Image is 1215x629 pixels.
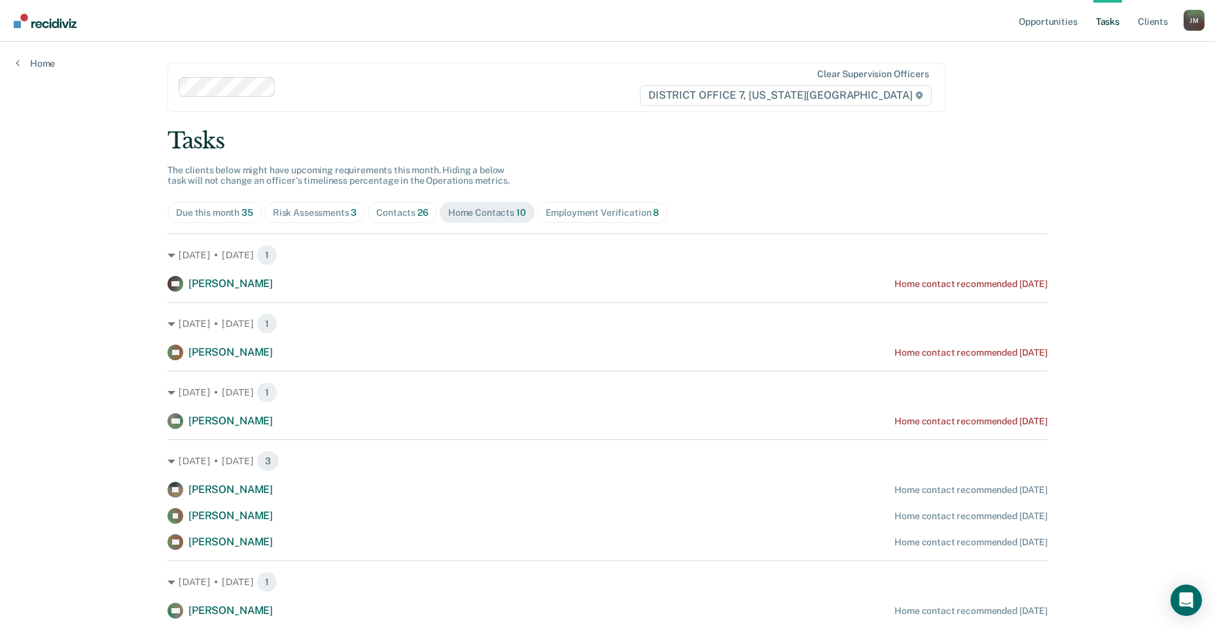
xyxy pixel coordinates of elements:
[273,207,357,218] div: Risk Assessments
[817,69,928,80] div: Clear supervision officers
[176,207,253,218] div: Due this month
[256,571,277,592] span: 1
[16,58,55,69] a: Home
[167,571,1048,592] div: [DATE] • [DATE] 1
[167,245,1048,265] div: [DATE] • [DATE] 1
[376,207,429,218] div: Contacts
[894,484,1048,496] div: Home contact recommended [DATE]
[256,245,277,265] span: 1
[351,207,357,218] span: 3
[167,127,1048,154] div: Tasks
[188,604,273,617] span: [PERSON_NAME]
[188,277,273,290] span: [PERSON_NAME]
[1171,585,1202,616] div: Open Intercom Messenger
[894,416,1048,427] div: Home contact recommended [DATE]
[256,450,279,471] span: 3
[188,509,273,522] span: [PERSON_NAME]
[894,279,1048,290] div: Home contact recommended [DATE]
[894,537,1048,548] div: Home contact recommended [DATE]
[894,347,1048,358] div: Home contact recommended [DATE]
[516,207,526,218] span: 10
[167,165,510,186] span: The clients below might have upcoming requirements this month. Hiding a below task will not chang...
[188,415,273,427] span: [PERSON_NAME]
[640,85,931,106] span: DISTRICT OFFICE 7, [US_STATE][GEOGRAPHIC_DATA]
[894,605,1048,617] div: Home contact recommended [DATE]
[653,207,659,218] span: 8
[167,313,1048,334] div: [DATE] • [DATE] 1
[188,535,273,548] span: [PERSON_NAME]
[546,207,660,218] div: Employment Verification
[1184,10,1205,31] div: J M
[894,511,1048,522] div: Home contact recommended [DATE]
[256,313,277,334] span: 1
[167,450,1048,471] div: [DATE] • [DATE] 3
[167,382,1048,403] div: [DATE] • [DATE] 1
[241,207,253,218] span: 35
[256,382,277,403] span: 1
[417,207,429,218] span: 26
[188,483,273,496] span: [PERSON_NAME]
[188,346,273,358] span: [PERSON_NAME]
[1184,10,1205,31] button: Profile dropdown button
[14,14,77,28] img: Recidiviz
[448,207,526,218] div: Home Contacts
